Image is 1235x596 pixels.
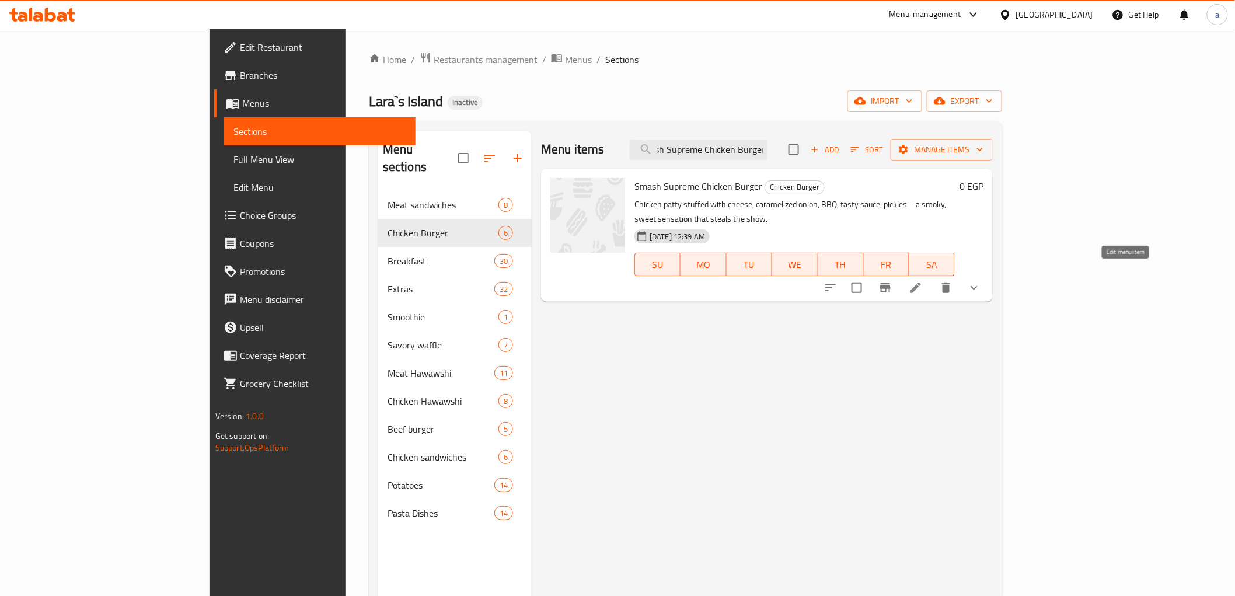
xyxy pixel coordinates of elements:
a: Coupons [214,229,416,257]
span: Get support on: [215,428,269,444]
span: Menus [242,96,406,110]
button: delete [932,274,960,302]
span: Pasta Dishes [388,506,494,520]
div: Inactive [448,96,483,110]
span: Sections [605,53,639,67]
button: Add section [504,144,532,172]
span: Breakfast [388,254,494,268]
span: 32 [495,284,512,295]
h2: Menu sections [383,141,458,176]
div: Meat Hawawshi11 [378,359,532,387]
span: 1 [499,312,512,323]
span: Sort items [843,141,891,159]
span: Sort [851,143,883,156]
span: Version: [215,409,244,424]
span: Extras [388,282,494,296]
div: Savory waffle7 [378,331,532,359]
div: items [498,198,513,212]
nav: Menu sections [378,186,532,532]
button: MO [681,253,726,276]
span: Potatoes [388,478,494,492]
a: Edit Restaurant [214,33,416,61]
a: Menus [551,52,592,67]
div: Breakfast30 [378,247,532,275]
div: items [498,450,513,464]
span: 7 [499,340,512,351]
span: Sections [233,124,406,138]
span: Chicken Hawawshi [388,394,498,408]
button: Manage items [891,139,993,161]
div: items [494,282,513,296]
span: 8 [499,200,512,211]
span: Smoothie [388,310,498,324]
div: items [498,394,513,408]
div: Chicken Burger6 [378,219,532,247]
span: Meat Hawawshi [388,366,494,380]
button: Branch-specific-item [871,274,899,302]
div: Pasta Dishes14 [378,499,532,527]
div: Beef burger5 [378,415,532,443]
a: Sections [224,117,416,145]
span: Coupons [240,236,406,250]
svg: Show Choices [967,281,981,295]
div: Meat sandwiches8 [378,191,532,219]
div: [GEOGRAPHIC_DATA] [1016,8,1093,21]
span: Chicken sandwiches [388,450,498,464]
span: Grocery Checklist [240,377,406,391]
button: WE [772,253,818,276]
button: FR [864,253,909,276]
span: Beef burger [388,422,498,436]
a: Menus [214,89,416,117]
a: Edit Menu [224,173,416,201]
span: SU [640,256,676,273]
span: [DATE] 12:39 AM [645,231,710,242]
span: Savory waffle [388,338,498,352]
span: Upsell [240,320,406,334]
button: import [847,90,922,112]
li: / [596,53,601,67]
span: Sort sections [476,144,504,172]
span: Add item [806,141,843,159]
span: 11 [495,368,512,379]
span: TH [822,256,859,273]
div: Chicken Burger [388,226,498,240]
span: Full Menu View [233,152,406,166]
a: Upsell [214,313,416,341]
span: Smash Supreme Chicken Burger [634,177,762,195]
span: Restaurants management [434,53,538,67]
button: SU [634,253,681,276]
div: Chicken Hawawshi8 [378,387,532,415]
div: Chicken Burger [765,180,825,194]
span: MO [685,256,721,273]
span: Edit Restaurant [240,40,406,54]
span: a [1215,8,1219,21]
a: Support.OpsPlatform [215,440,289,455]
span: Promotions [240,264,406,278]
span: Add [809,143,840,156]
span: Edit Menu [233,180,406,194]
span: export [936,94,993,109]
span: 6 [499,452,512,463]
div: Potatoes14 [378,471,532,499]
h6: 0 EGP [960,178,983,194]
span: 8 [499,396,512,407]
div: Menu-management [889,8,961,22]
h2: Menu items [541,141,605,158]
span: Coverage Report [240,348,406,363]
a: Choice Groups [214,201,416,229]
span: Meat sandwiches [388,198,498,212]
div: items [494,478,513,492]
button: Add [806,141,843,159]
span: 6 [499,228,512,239]
span: Chicken Burger [765,180,824,194]
span: TU [731,256,767,273]
span: Inactive [448,97,483,107]
p: Chicken patty stuffed with cheese, caramelized onion, BBQ, tasty sauce, pickles – a smoky, sweet ... [634,197,955,226]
